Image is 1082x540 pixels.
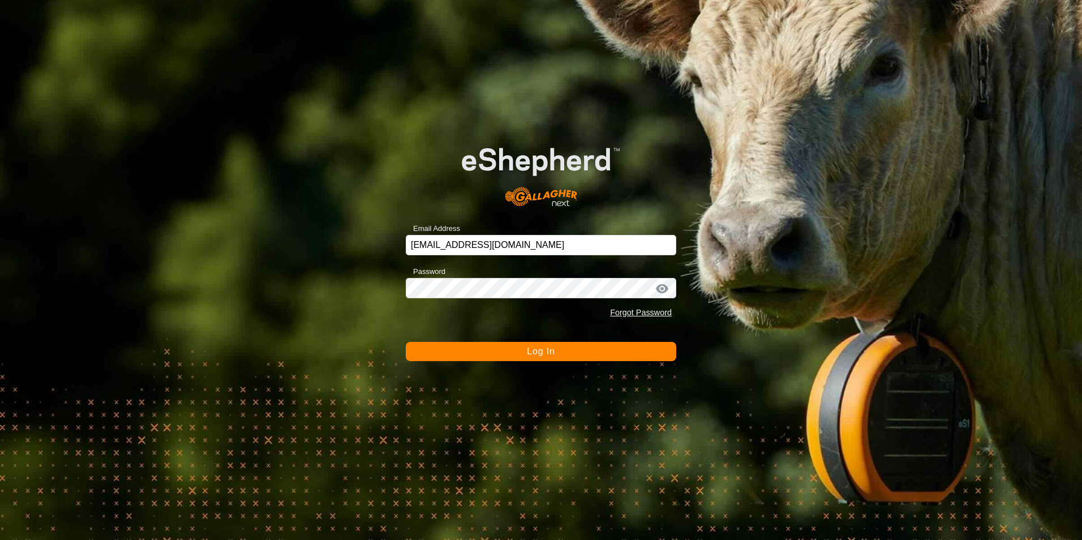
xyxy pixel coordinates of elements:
label: Email Address [406,223,460,234]
span: Log In [527,346,555,356]
img: E-shepherd Logo [433,125,649,217]
label: Password [406,266,445,277]
button: Log In [406,342,676,361]
a: Forgot Password [610,308,672,317]
input: Email Address [406,235,676,255]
